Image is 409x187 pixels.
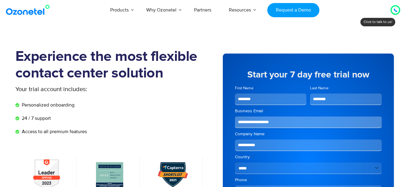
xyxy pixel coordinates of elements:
h1: Experience the most flexible contact center solution [15,48,205,82]
span: Personalized onboarding [20,101,74,109]
h5: Start your 7 day free trial now [235,70,382,79]
label: Business Email [235,108,382,114]
a: Request a Demo [267,3,319,17]
p: Your trial account includes: [15,85,159,94]
label: Last Name [310,85,382,91]
label: First Name [235,85,307,91]
label: Phone [235,177,382,183]
span: Access to all premium features [20,128,87,135]
label: Company Name [235,131,382,137]
span: 24 / 7 support [20,115,51,122]
label: Country [235,154,382,160]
